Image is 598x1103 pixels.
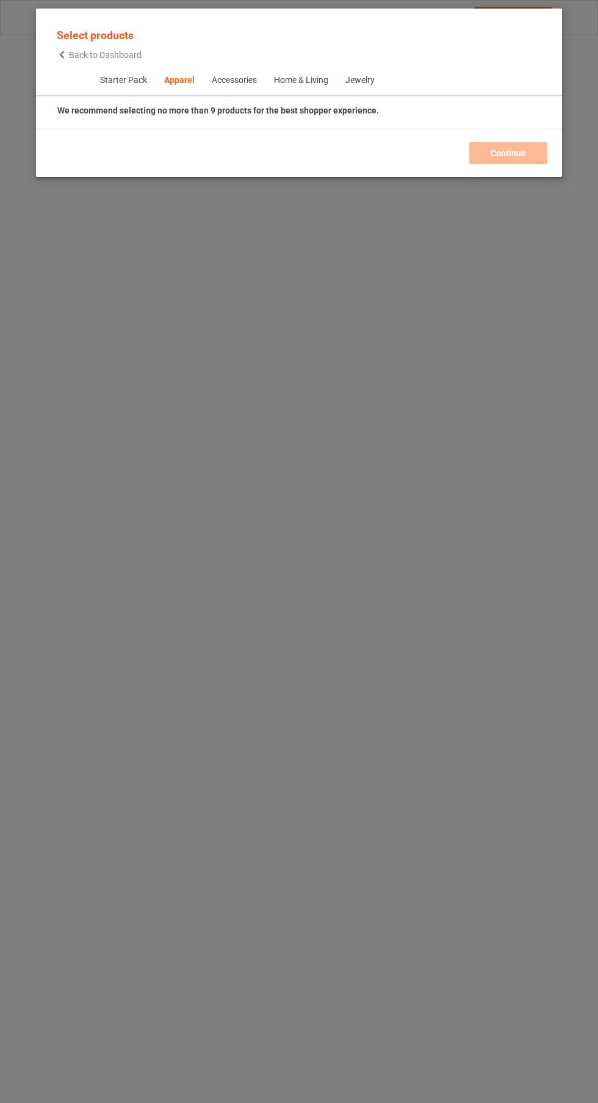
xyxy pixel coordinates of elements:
[164,74,194,87] div: Apparel
[211,74,256,87] div: Accessories
[69,50,142,60] span: Back to Dashboard
[91,66,155,95] span: Starter Pack
[57,29,134,41] span: Select products
[345,74,374,87] div: Jewelry
[273,74,328,87] div: Home & Living
[57,106,379,115] strong: We recommend selecting no more than 9 products for the best shopper experience.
